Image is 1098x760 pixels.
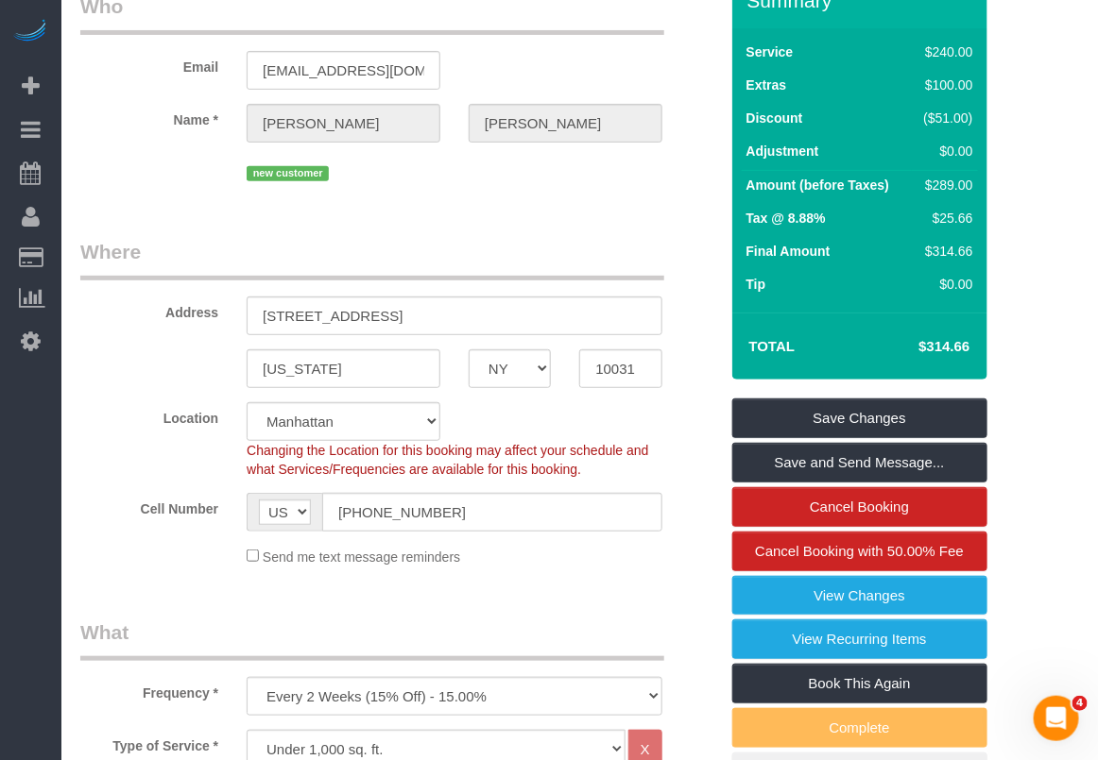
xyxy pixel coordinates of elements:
label: Cell Number [66,493,232,518]
a: View Changes [732,576,987,616]
input: City [247,349,440,388]
img: Automaid Logo [11,19,49,45]
iframe: Intercom live chat [1034,696,1079,741]
div: $0.00 [917,142,973,160]
span: Cancel Booking with 50.00% Fee [755,543,964,559]
a: Save and Send Message... [732,443,987,482]
div: $289.00 [917,176,973,194]
span: Changing the Location for this booking may affect your schedule and what Services/Frequencies are... [247,443,648,477]
h4: $314.66 [862,339,969,355]
span: Send me text message reminders [263,549,460,565]
label: Discount [746,109,803,127]
span: new customer [247,166,329,181]
label: Location [66,402,232,428]
label: Extras [746,76,787,94]
label: Type of Service * [66,730,232,755]
div: $100.00 [917,76,973,94]
input: Email [247,51,440,90]
span: 4 [1072,696,1088,711]
label: Amount (before Taxes) [746,176,889,194]
legend: Where [80,238,664,280]
label: Frequency * [66,677,232,702]
a: Book This Again [732,664,987,703]
a: View Recurring Items [732,619,987,659]
div: ($51.00) [917,109,973,127]
a: Save Changes [732,398,987,438]
a: Cancel Booking with 50.00% Fee [732,532,987,571]
input: Zip Code [579,349,661,388]
a: Cancel Booking [732,487,987,527]
label: Tip [746,275,766,294]
label: Address [66,296,232,322]
input: Cell Number [322,493,662,532]
label: Tax @ 8.88% [746,209,826,228]
input: First Name [247,104,440,143]
div: $25.66 [917,209,973,228]
label: Adjustment [746,142,819,160]
legend: What [80,618,664,661]
div: $314.66 [917,242,973,261]
label: Name * [66,104,232,129]
label: Service [746,42,794,61]
strong: Total [749,338,796,354]
label: Final Amount [746,242,831,261]
input: Last Name [469,104,662,143]
div: $240.00 [917,42,973,61]
label: Email [66,51,232,76]
div: $0.00 [917,275,973,294]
